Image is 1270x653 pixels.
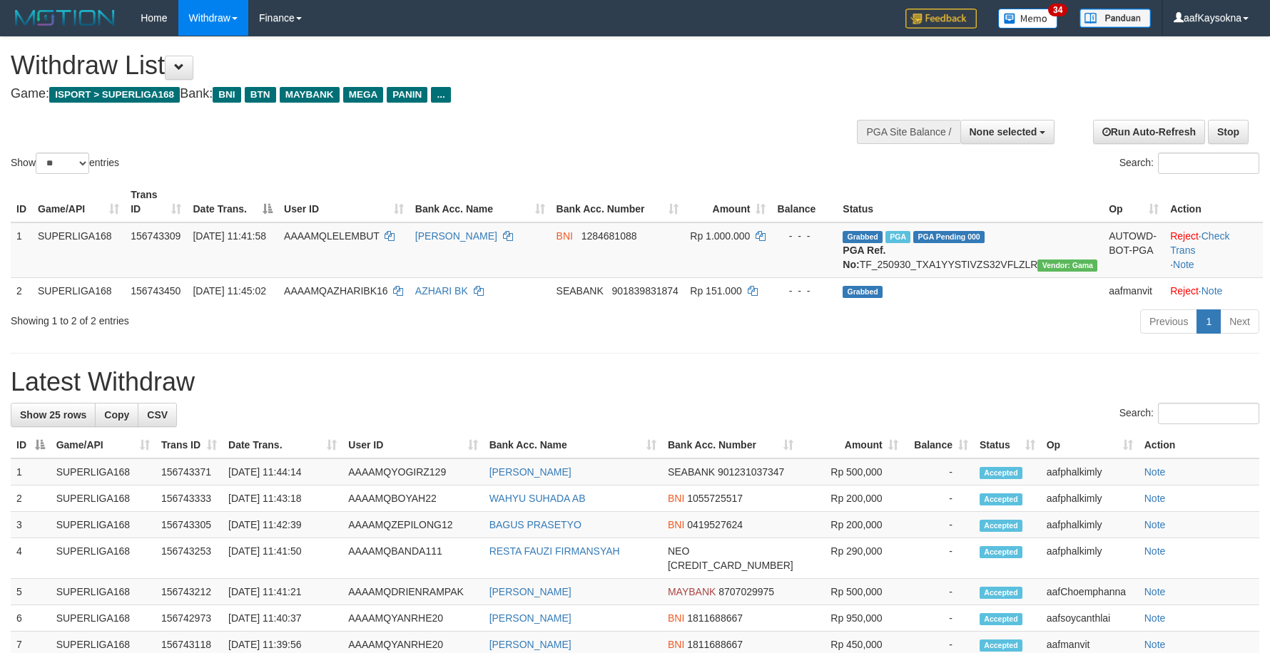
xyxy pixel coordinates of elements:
[104,409,129,421] span: Copy
[51,485,156,512] td: SUPERLIGA168
[1144,639,1166,650] a: Note
[342,605,483,632] td: AAAAMQYANRHE20
[280,87,340,103] span: MAYBANK
[668,612,684,624] span: BNI
[11,605,51,632] td: 6
[843,245,885,270] b: PGA Ref. No:
[668,466,715,478] span: SEABANK
[885,231,910,243] span: Marked by aafsoycanthlai
[687,493,743,504] span: Copy 1055725517 to clipboard
[156,605,223,632] td: 156742973
[690,230,750,242] span: Rp 1.000.000
[223,605,342,632] td: [DATE] 11:40:37
[223,538,342,579] td: [DATE] 11:41:50
[415,230,497,242] a: [PERSON_NAME]
[342,538,483,579] td: AAAAMQBANDA111
[904,485,974,512] td: -
[1119,153,1259,174] label: Search:
[187,182,278,222] th: Date Trans.: activate to sort column descending
[960,120,1055,144] button: None selected
[1093,120,1205,144] a: Run Auto-Refresh
[799,579,904,605] td: Rp 500,000
[980,467,1022,479] span: Accepted
[223,432,342,458] th: Date Trans.: activate to sort column ascending
[11,579,51,605] td: 5
[51,579,156,605] td: SUPERLIGA168
[223,458,342,485] td: [DATE] 11:44:14
[342,458,483,485] td: AAAAMQYOGIRZ129
[11,538,51,579] td: 4
[1041,432,1139,458] th: Op: activate to sort column ascending
[431,87,450,103] span: ...
[1041,485,1139,512] td: aafphalkimly
[1041,458,1139,485] td: aafphalkimly
[687,639,743,650] span: Copy 1811688667 to clipboard
[980,546,1022,558] span: Accepted
[213,87,240,103] span: BNI
[147,409,168,421] span: CSV
[857,120,960,144] div: PGA Site Balance /
[11,308,519,328] div: Showing 1 to 2 of 2 entries
[36,153,89,174] select: Showentries
[284,230,380,242] span: AAAAMQLELEMBUT
[51,538,156,579] td: SUPERLIGA168
[913,231,985,243] span: PGA Pending
[904,538,974,579] td: -
[799,485,904,512] td: Rp 200,000
[904,512,974,538] td: -
[974,432,1041,458] th: Status: activate to sort column ascending
[904,579,974,605] td: -
[489,493,586,504] a: WAHYU SUHADA AB
[489,586,571,597] a: [PERSON_NAME]
[668,545,689,557] span: NEO
[131,230,181,242] span: 156743309
[980,613,1022,625] span: Accepted
[51,458,156,485] td: SUPERLIGA168
[1220,309,1259,334] a: Next
[687,612,743,624] span: Copy 1811688667 to clipboard
[138,403,177,427] a: CSV
[278,182,410,222] th: User ID: activate to sort column ascending
[223,579,342,605] td: [DATE] 11:41:21
[904,605,974,632] td: -
[410,182,551,222] th: Bank Acc. Name: activate to sort column ascending
[668,493,684,504] span: BNI
[131,285,181,297] span: 156743450
[668,586,716,597] span: MAYBANK
[11,51,833,80] h1: Withdraw List
[223,485,342,512] td: [DATE] 11:43:18
[1103,277,1164,304] td: aafmanvit
[156,458,223,485] td: 156743371
[1144,493,1166,504] a: Note
[11,153,119,174] label: Show entries
[1041,579,1139,605] td: aafChoemphanna
[799,458,904,485] td: Rp 500,000
[905,9,977,29] img: Feedback.jpg
[980,587,1022,599] span: Accepted
[1170,230,1199,242] a: Reject
[799,538,904,579] td: Rp 290,000
[1208,120,1249,144] a: Stop
[284,285,388,297] span: AAAAMQAZHARIBK16
[718,586,774,597] span: Copy 8707029975 to clipboard
[49,87,180,103] span: ISPORT > SUPERLIGA168
[980,639,1022,652] span: Accepted
[11,87,833,101] h4: Game: Bank:
[489,466,571,478] a: [PERSON_NAME]
[156,579,223,605] td: 156743212
[1041,605,1139,632] td: aafsoycanthlai
[777,229,831,243] div: - - -
[1144,612,1166,624] a: Note
[1144,519,1166,530] a: Note
[342,579,483,605] td: AAAAMQDRIENRAMPAK
[557,230,573,242] span: BNI
[970,126,1037,138] span: None selected
[343,87,384,103] span: MEGA
[95,403,138,427] a: Copy
[1170,285,1199,297] a: Reject
[32,222,125,278] td: SUPERLIGA168
[611,285,678,297] span: Copy 901839831874 to clipboard
[777,284,831,298] div: - - -
[156,538,223,579] td: 156743253
[837,222,1103,278] td: TF_250930_TXA1YYSTIVZS32VFLZLR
